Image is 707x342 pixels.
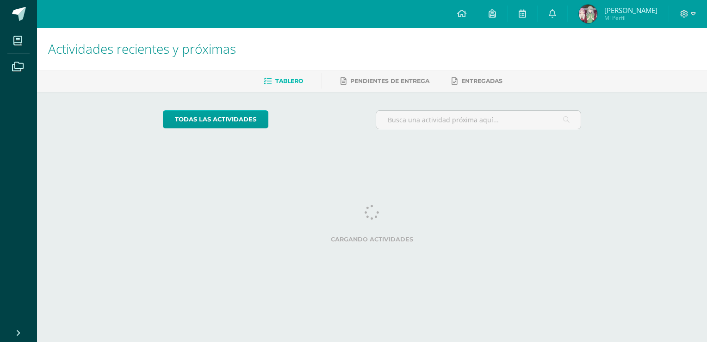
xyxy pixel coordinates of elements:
span: Pendientes de entrega [350,77,429,84]
a: Tablero [264,74,303,89]
a: todas las Actividades [163,110,268,128]
a: Entregadas [452,74,502,89]
span: Entregadas [461,77,502,84]
a: Pendientes de entrega [341,74,429,89]
span: Tablero [275,77,303,84]
input: Busca una actividad próxima aquí... [376,111,581,129]
span: Actividades recientes y próximas [48,40,236,57]
img: 725377c13544cca085a04f99baf803af.png [579,5,597,23]
span: [PERSON_NAME] [604,6,657,15]
span: Mi Perfil [604,14,657,22]
label: Cargando actividades [163,236,582,243]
